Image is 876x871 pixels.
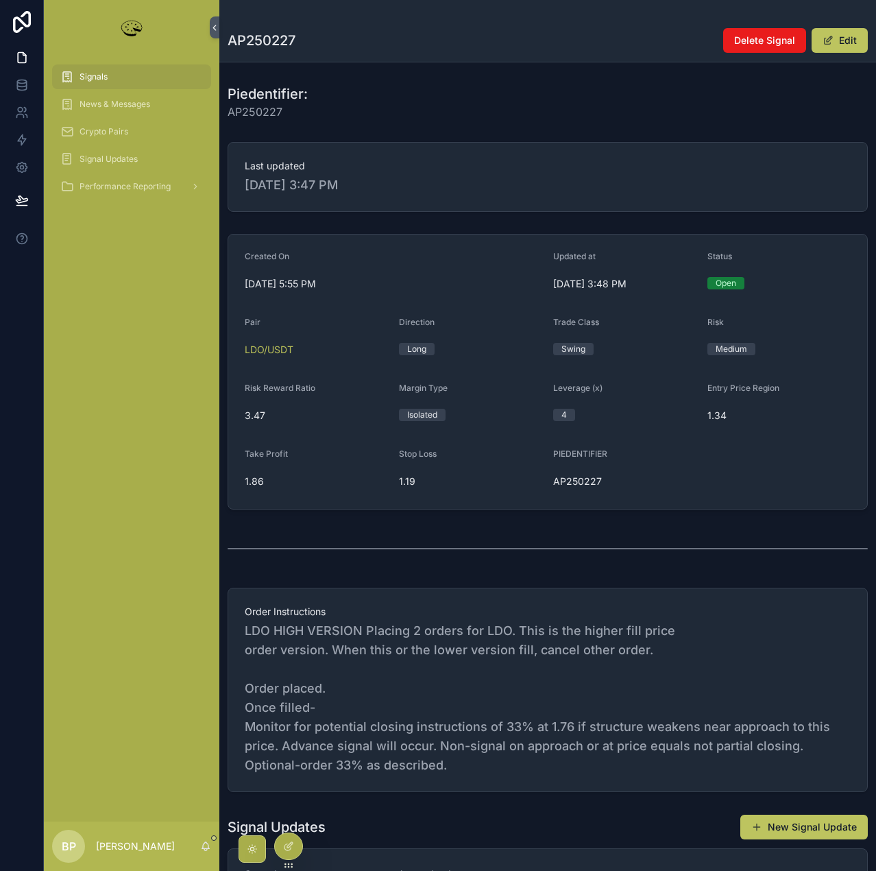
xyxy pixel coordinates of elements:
span: Last updated [245,159,851,173]
span: [DATE] 5:55 PM [245,277,542,291]
span: Status [707,251,732,261]
p: [PERSON_NAME] [96,839,175,853]
span: Performance Reporting [80,181,171,192]
button: Edit [812,28,868,53]
button: New Signal Update [740,815,868,839]
span: AP250227 [228,104,308,120]
span: Risk Reward Ratio [245,383,315,393]
span: Pair [245,317,260,327]
span: 1.19 [399,475,542,488]
span: [DATE] 3:48 PM [553,277,696,291]
div: scrollable content [44,55,219,217]
span: PIEDENTIFIER [553,449,607,459]
span: 1.86 [245,475,388,488]
span: 1.34 [707,409,851,422]
span: Order Instructions [245,605,851,619]
a: News & Messages [52,92,211,117]
div: Swing [561,343,585,355]
img: App logo [118,16,145,38]
span: Delete Signal [734,34,795,47]
div: Long [407,343,426,355]
span: Take Profit [245,449,288,459]
div: Isolated [407,409,437,421]
span: Trade Class [553,317,599,327]
span: Crypto Pairs [80,126,128,137]
a: Signals [52,64,211,89]
h1: Piedentifier: [228,84,308,104]
span: AP250227 [553,475,696,488]
h1: Signal Updates [228,818,326,837]
span: Risk [707,317,724,327]
span: Margin Type [399,383,448,393]
a: Performance Reporting [52,174,211,199]
span: Entry Price Region [707,383,779,393]
div: Open [716,277,736,289]
span: Stop Loss [399,449,437,459]
span: LDO HIGH VERSION Placing 2 orders for LDO. This is the higher fill price order version. When this... [245,621,851,775]
span: [DATE] 3:47 PM [245,176,851,195]
a: Signal Updates [52,147,211,171]
div: 4 [561,409,567,421]
span: Leverage (x) [553,383,603,393]
span: Created On [245,251,289,261]
div: Medium [716,343,747,355]
span: Direction [399,317,435,327]
button: Delete Signal [723,28,806,53]
span: 3.47 [245,409,388,422]
span: BP [62,838,76,855]
span: Updated at [553,251,596,261]
a: LDO/USDT [245,343,293,357]
h1: AP250227 [228,31,295,50]
span: News & Messages [80,99,150,110]
span: Signals [80,71,108,82]
a: Crypto Pairs [52,119,211,144]
span: Signal Updates [80,154,138,165]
